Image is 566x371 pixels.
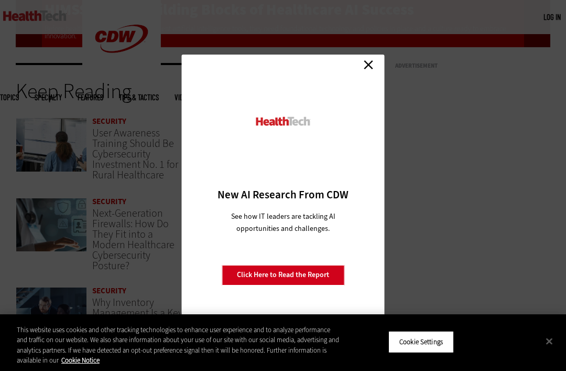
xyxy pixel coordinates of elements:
a: Close [361,57,376,73]
div: This website uses cookies and other tracking technologies to enhance user experience and to analy... [17,325,340,366]
img: HealthTech_0.png [255,116,312,127]
a: Click Here to Read the Report [222,265,344,285]
h3: New AI Research From CDW [200,187,366,202]
button: Cookie Settings [388,331,454,353]
a: More information about your privacy [61,356,100,365]
button: Close [538,330,561,353]
p: See how IT leaders are tackling AI opportunities and challenges. [219,210,348,235]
